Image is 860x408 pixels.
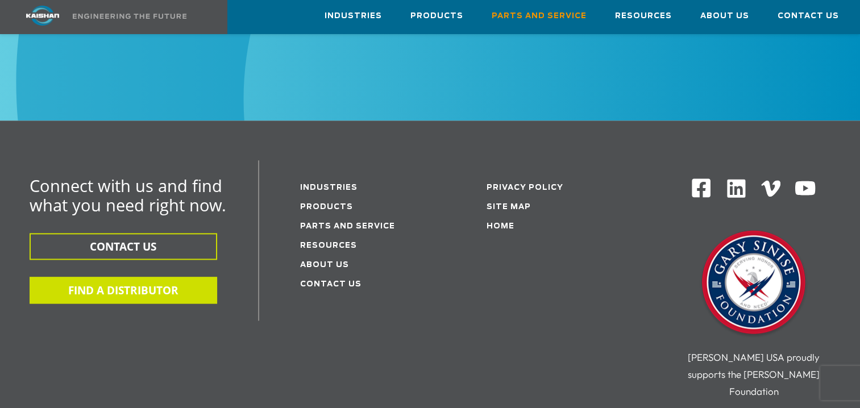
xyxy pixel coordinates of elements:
[300,203,353,211] a: Products
[410,10,463,23] span: Products
[700,10,749,23] span: About Us
[300,184,358,191] a: Industries
[30,233,217,260] button: CONTACT US
[487,223,514,230] a: Home
[492,10,587,23] span: Parts and Service
[30,277,217,303] button: FIND A DISTRIBUTOR
[300,261,349,269] a: About Us
[725,177,747,199] img: Linkedin
[700,1,749,31] a: About Us
[73,14,186,19] img: Engineering the future
[487,184,563,191] a: Privacy Policy
[761,180,780,197] img: Vimeo
[697,227,811,340] img: Gary Sinise Foundation
[794,177,816,199] img: Youtube
[688,351,820,397] span: [PERSON_NAME] USA proudly supports the [PERSON_NAME] Foundation
[300,242,357,249] a: Resources
[615,10,672,23] span: Resources
[615,1,672,31] a: Resources
[778,1,839,31] a: Contact Us
[778,10,839,23] span: Contact Us
[325,10,382,23] span: Industries
[487,203,531,211] a: Site Map
[300,281,362,288] a: Contact Us
[30,174,226,216] span: Connect with us and find what you need right now.
[300,223,395,230] a: Parts and service
[691,177,712,198] img: Facebook
[492,1,587,31] a: Parts and Service
[325,1,382,31] a: Industries
[410,1,463,31] a: Products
